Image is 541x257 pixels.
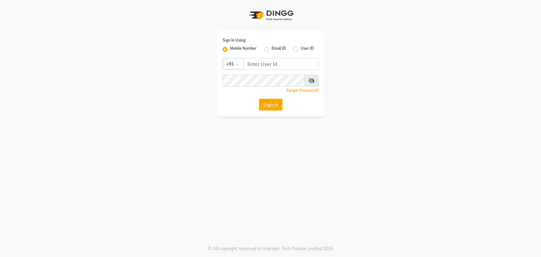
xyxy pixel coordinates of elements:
[259,99,282,110] button: Sign In
[246,6,295,25] img: logo1.svg
[223,38,246,43] label: Sign In Using:
[223,75,305,87] input: Username
[230,46,257,53] label: Mobile Number
[301,46,314,53] label: User ID
[243,58,319,70] input: Username
[272,46,286,53] label: Email ID
[286,88,319,93] a: Forgot Password?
